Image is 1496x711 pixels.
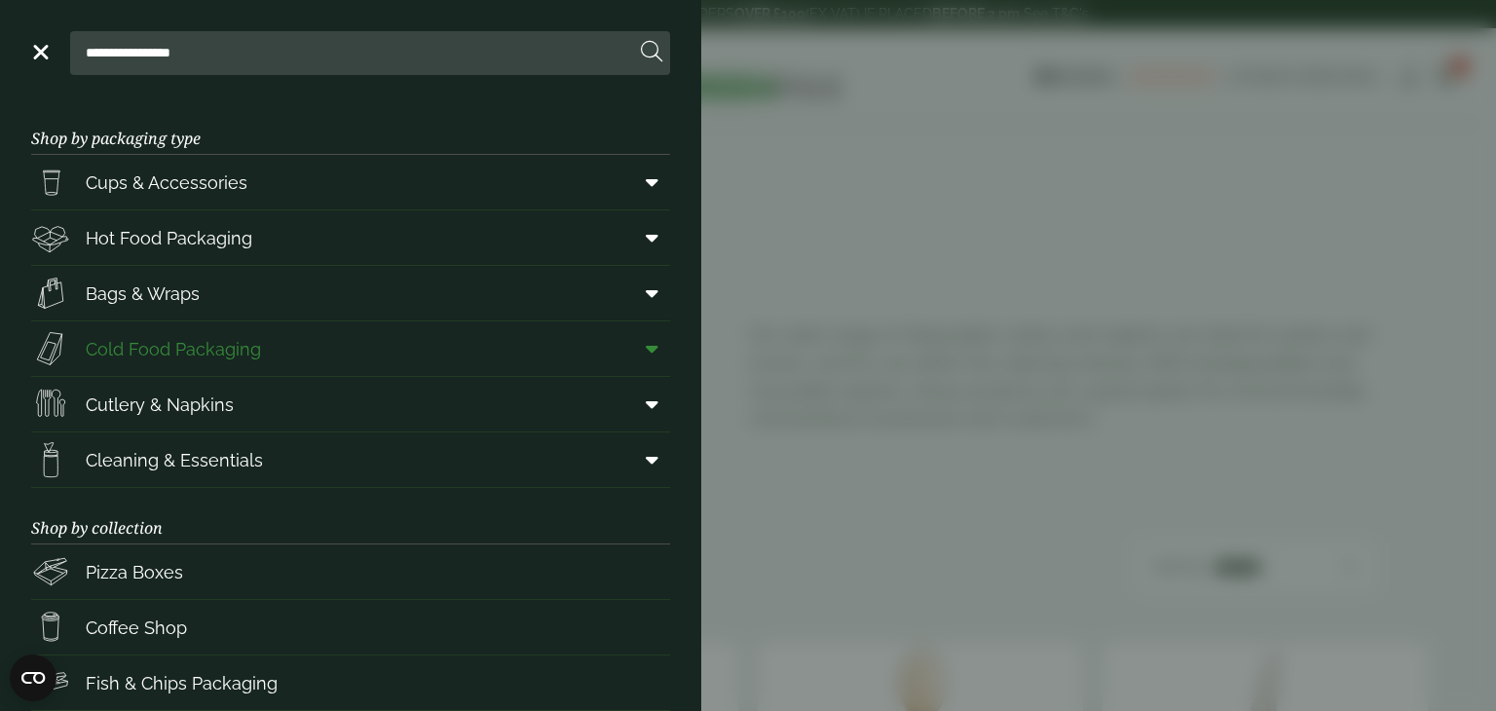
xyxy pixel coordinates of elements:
img: HotDrink_paperCup.svg [31,608,70,647]
span: Fish & Chips Packaging [86,670,278,696]
a: Coffee Shop [31,600,670,655]
a: Fish & Chips Packaging [31,655,670,710]
span: Hot Food Packaging [86,225,252,251]
span: Cold Food Packaging [86,336,261,362]
span: Cleaning & Essentials [86,447,263,473]
a: Cutlery & Napkins [31,377,670,431]
img: Sandwich_box.svg [31,329,70,368]
a: Pizza Boxes [31,544,670,599]
span: Pizza Boxes [86,559,183,585]
h3: Shop by packaging type [31,98,670,155]
a: Bags & Wraps [31,266,670,320]
h3: Shop by collection [31,488,670,544]
a: Hot Food Packaging [31,210,670,265]
a: Cups & Accessories [31,155,670,209]
img: Pizza_boxes.svg [31,552,70,591]
span: Cups & Accessories [86,169,247,196]
img: Deli_box.svg [31,218,70,257]
a: Cleaning & Essentials [31,432,670,487]
span: Bags & Wraps [86,281,200,307]
a: Cold Food Packaging [31,321,670,376]
img: PintNhalf_cup.svg [31,163,70,202]
span: Coffee Shop [86,615,187,641]
img: Cutlery.svg [31,385,70,424]
img: Paper_carriers.svg [31,274,70,313]
img: open-wipe.svg [31,440,70,479]
button: Open CMP widget [10,655,56,701]
span: Cutlery & Napkins [86,392,234,418]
